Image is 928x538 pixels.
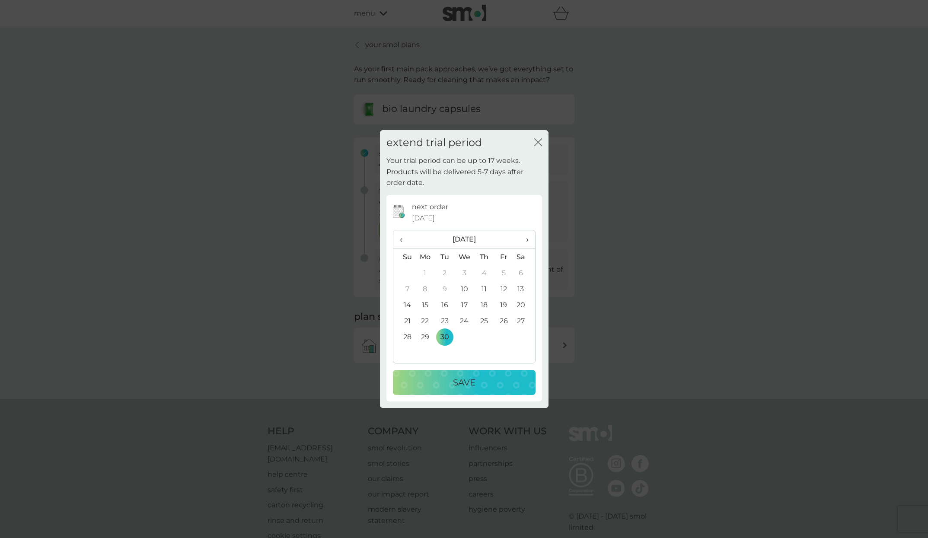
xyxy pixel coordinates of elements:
[415,230,513,249] th: [DATE]
[513,297,535,313] td: 20
[474,249,494,265] th: Th
[454,297,474,313] td: 17
[415,313,435,329] td: 22
[454,313,474,329] td: 24
[513,265,535,281] td: 6
[393,249,415,265] th: Su
[474,313,494,329] td: 25
[520,230,528,248] span: ›
[435,249,454,265] th: Tu
[494,297,513,313] td: 19
[494,249,513,265] th: Fr
[415,281,435,297] td: 8
[474,265,494,281] td: 4
[415,265,435,281] td: 1
[393,370,536,395] button: Save
[454,281,474,297] td: 10
[494,313,513,329] td: 26
[415,297,435,313] td: 15
[415,329,435,345] td: 29
[454,265,474,281] td: 3
[393,281,415,297] td: 7
[386,137,482,149] h2: extend trial period
[435,329,454,345] td: 30
[454,249,474,265] th: We
[474,281,494,297] td: 11
[435,281,454,297] td: 9
[494,281,513,297] td: 12
[494,265,513,281] td: 5
[534,138,542,147] button: close
[393,297,415,313] td: 14
[435,297,454,313] td: 16
[393,313,415,329] td: 21
[415,249,435,265] th: Mo
[386,155,542,188] p: Your trial period can be up to 17 weeks. Products will be delivered 5-7 days after order date.
[393,329,415,345] td: 28
[435,313,454,329] td: 23
[412,201,448,213] p: next order
[513,313,535,329] td: 27
[400,230,409,248] span: ‹
[435,265,454,281] td: 2
[412,213,435,224] span: [DATE]
[474,297,494,313] td: 18
[513,281,535,297] td: 13
[513,249,535,265] th: Sa
[453,376,475,389] p: Save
